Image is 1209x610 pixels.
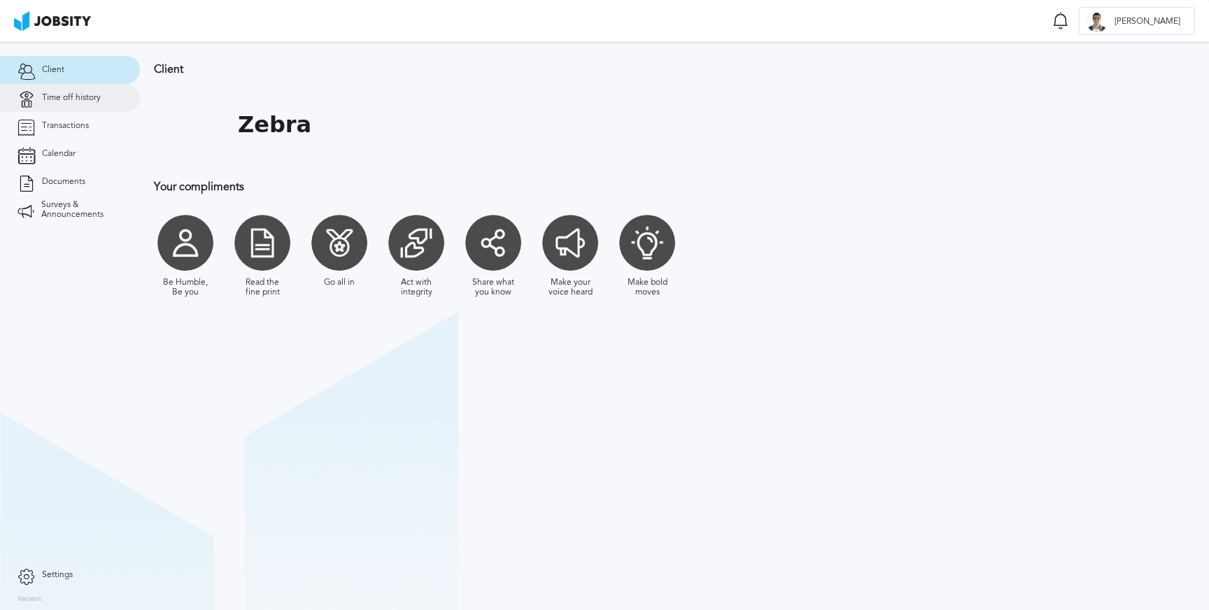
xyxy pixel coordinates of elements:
[42,121,89,131] span: Transactions
[1079,7,1195,35] button: C[PERSON_NAME]
[469,278,518,297] div: Share what you know
[42,570,73,580] span: Settings
[42,177,85,187] span: Documents
[41,200,122,220] span: Surveys & Announcements
[238,112,311,138] h1: Zebra
[161,278,210,297] div: Be Humble, Be you
[14,11,91,31] img: ab4bad089aa723f57921c736e9817d99.png
[1108,17,1187,27] span: [PERSON_NAME]
[154,63,913,76] h3: Client
[1087,11,1108,32] div: C
[42,149,76,159] span: Calendar
[392,278,441,297] div: Act with integrity
[324,278,355,288] div: Go all in
[546,278,595,297] div: Make your voice heard
[42,93,101,103] span: Time off history
[238,278,287,297] div: Read the fine print
[42,65,64,75] span: Client
[17,595,43,604] label: Version:
[623,278,672,297] div: Make bold moves
[154,180,913,193] h3: Your compliments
